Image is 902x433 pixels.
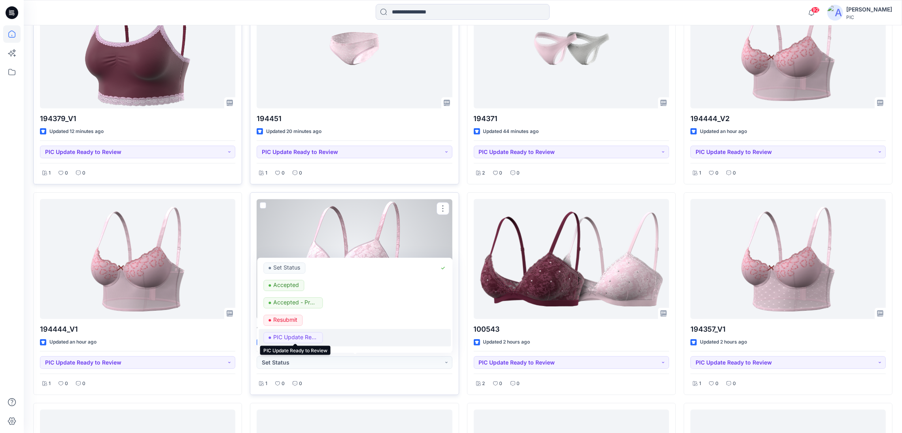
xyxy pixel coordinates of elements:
p: Updated an hour ago [49,338,96,346]
p: 1 [49,380,51,388]
p: 0 [82,169,85,177]
img: avatar [827,5,843,21]
p: Accepted - Proceed to Retailer SZ [273,298,318,308]
p: 2 [482,380,485,388]
p: PIC Update Ready to Review [273,332,318,343]
p: 0 [299,380,302,388]
p: 194451 [257,113,452,124]
p: 100543 [474,324,669,335]
p: 0 [517,169,520,177]
p: Updated 12 minutes ago [49,127,104,136]
p: 0 [517,380,520,388]
p: 0 [715,169,719,177]
p: 194357_V1 [690,324,886,335]
p: 2 [482,169,485,177]
p: 0 [715,380,719,388]
a: 194444_V1 [40,199,235,319]
span: 92 [811,7,820,13]
p: Updated 2 hours ago [700,338,747,346]
p: Updated 20 minutes ago [266,127,321,136]
p: 1 [699,380,701,388]
p: 1 [699,169,701,177]
p: 0 [282,380,285,388]
p: 0 [65,380,68,388]
div: PIC [846,14,892,20]
p: 194444_V2 [690,113,886,124]
p: 194379_V1 [40,113,235,124]
p: 0 [733,169,736,177]
a: 194364 [257,199,452,319]
p: 1 [265,380,267,388]
p: Accepted [273,280,299,291]
a: 100543 [474,199,669,319]
p: 0 [65,169,68,177]
a: 194357_V1 [690,199,886,319]
div: [PERSON_NAME] [846,5,892,14]
p: 0 [82,380,85,388]
p: 1 [49,169,51,177]
p: 0 [499,169,503,177]
p: 0 [282,169,285,177]
p: 1 [265,169,267,177]
p: Hold [273,350,285,360]
p: 194444_V1 [40,324,235,335]
p: 0 [299,169,302,177]
p: Updated 2 hours ago [483,338,530,346]
p: Updated 44 minutes ago [483,127,539,136]
p: 0 [733,380,736,388]
p: Updated an hour ago [700,127,747,136]
p: 194371 [474,113,669,124]
p: 0 [499,380,503,388]
p: Resubmit [273,315,297,325]
p: Set Status [273,263,300,273]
